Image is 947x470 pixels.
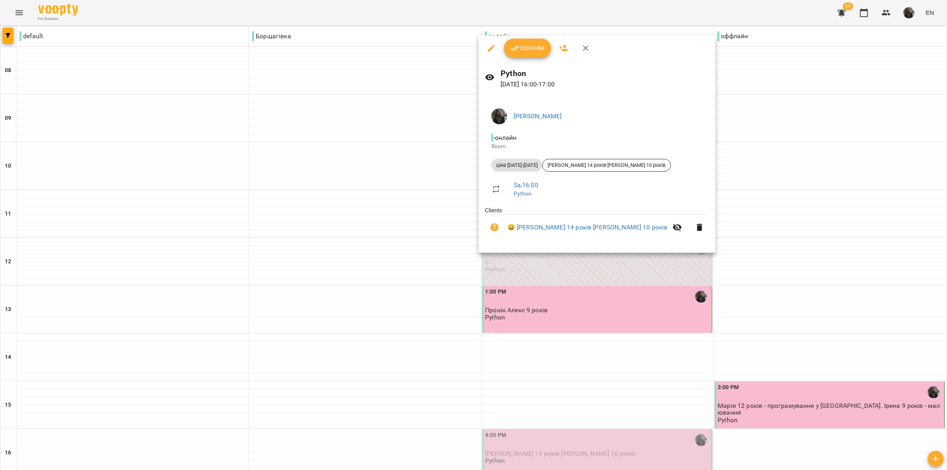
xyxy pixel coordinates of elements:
span: - онлайн [491,134,519,141]
a: [PERSON_NAME] [514,112,562,120]
button: Confirm [504,39,551,58]
p: [DATE] 16:00 - 17:00 [501,80,709,89]
div: [PERSON_NAME] 14 років [PERSON_NAME] 10 років [542,159,671,172]
p: Room [491,143,703,151]
button: Unpaid. Bill the attendance? [485,218,504,237]
a: 😀 [PERSON_NAME] 14 років [PERSON_NAME] 10 років [507,223,668,232]
span: [PERSON_NAME] 14 років [PERSON_NAME] 10 років [543,162,671,169]
span: ціна [DATE]-[DATE] [491,162,542,169]
h6: Python [501,67,709,80]
a: Python [514,190,532,197]
span: Confirm [511,43,545,53]
ul: Clients [485,206,709,243]
a: Sa , 16:00 [514,181,538,189]
img: 33f9a82ed513007d0552af73e02aac8a.jpg [491,108,507,124]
